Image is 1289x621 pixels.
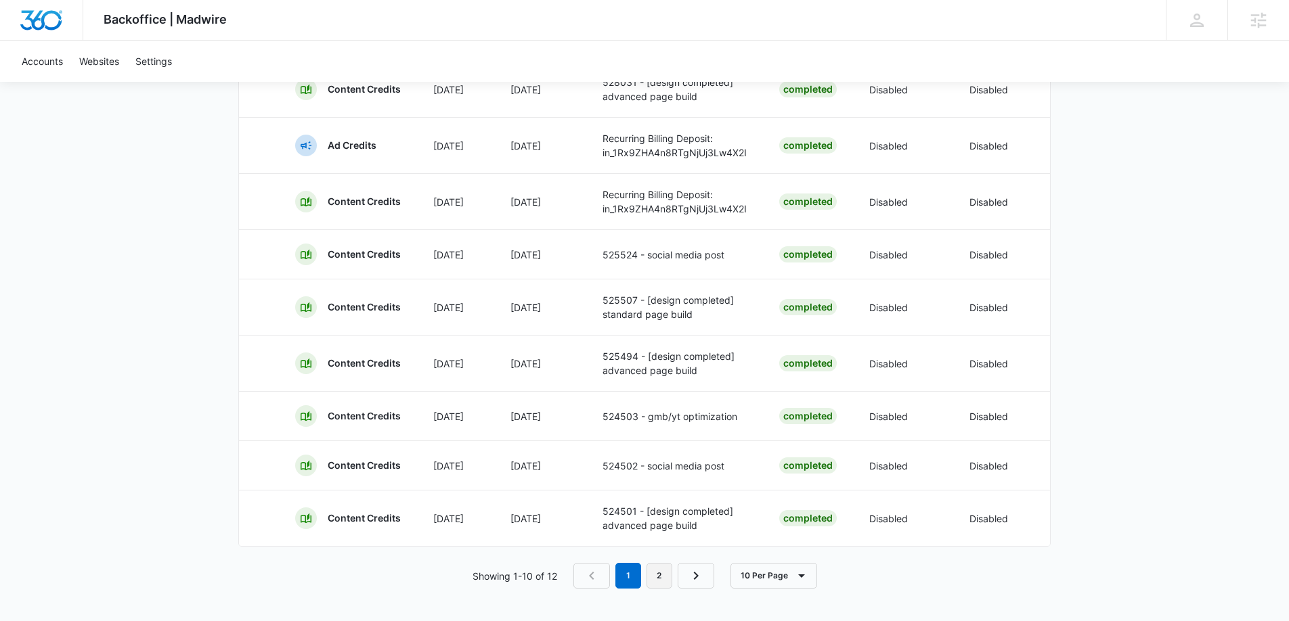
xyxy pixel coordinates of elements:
div: Completed [779,137,837,154]
p: [DATE] [433,511,478,526]
p: 525494 - [design completed] advanced page build [603,349,747,377]
p: Disabled [969,409,1028,423]
div: Completed [779,193,837,210]
p: Disabled [869,139,937,153]
p: Disabled [969,139,1028,153]
a: Websites [71,41,127,82]
p: Disabled [869,356,937,371]
nav: Pagination [573,563,714,589]
a: Page 2 [647,563,672,589]
div: Completed [779,299,837,315]
div: Completed [779,510,837,526]
p: [DATE] [510,459,570,473]
p: [DATE] [510,195,570,209]
div: Completed [779,246,837,262]
div: Completed [779,408,837,424]
p: Recurring Billing Deposit: in_1Rx9ZHA4n8RTgNjUj3Lw4X2I [603,131,747,160]
p: Content Credits [328,511,401,525]
p: [DATE] [510,409,570,423]
p: [DATE] [510,511,570,526]
p: Disabled [869,459,937,473]
em: 1 [615,563,641,589]
p: 524501 - [design completed] advanced page build [603,504,747,532]
div: Completed [779,457,837,474]
p: Disabled [969,511,1028,526]
p: Disabled [969,459,1028,473]
p: [DATE] [433,356,478,371]
p: Content Credits [328,83,401,96]
div: Completed [779,355,837,371]
p: Disabled [969,300,1028,315]
p: Content Credits [328,248,401,261]
button: 10 Per Page [730,563,817,589]
p: Disabled [869,83,937,97]
p: [DATE] [433,409,478,423]
a: Next Page [678,563,714,589]
p: 525507 - [design completed] standard page build [603,293,747,321]
p: [DATE] [433,300,478,315]
div: Completed [779,81,837,97]
p: Showing 1-10 of 12 [473,569,557,583]
p: [DATE] [510,83,570,97]
p: Disabled [969,356,1028,371]
p: [DATE] [510,356,570,371]
p: [DATE] [510,248,570,262]
p: Disabled [969,83,1028,97]
a: Accounts [14,41,71,82]
p: Disabled [869,248,937,262]
span: Backoffice | Madwire [104,12,227,26]
p: Disabled [869,300,937,315]
p: Content Credits [328,195,401,208]
p: 524502 - social media post [603,459,747,473]
p: Ad Credits [328,139,376,152]
p: [DATE] [433,195,478,209]
p: [DATE] [433,248,478,262]
p: [DATE] [510,139,570,153]
p: [DATE] [510,300,570,315]
p: Disabled [869,409,937,423]
p: 528031 - [design completed] advanced page build [603,75,747,103]
p: Content Credits [328,356,401,370]
p: 524503 - gmb/yt optimization [603,409,747,423]
p: Disabled [869,195,937,209]
p: [DATE] [433,459,478,473]
p: Content Credits [328,300,401,314]
p: Content Credits [328,459,401,472]
p: Disabled [969,195,1028,209]
p: Content Credits [328,409,401,423]
p: Disabled [869,511,937,526]
p: Recurring Billing Deposit: in_1Rx9ZHA4n8RTgNjUj3Lw4X2I [603,187,747,216]
a: Settings [127,41,180,82]
p: Disabled [969,248,1028,262]
p: [DATE] [433,83,478,97]
p: [DATE] [433,139,478,153]
p: 525524 - social media post [603,248,747,262]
